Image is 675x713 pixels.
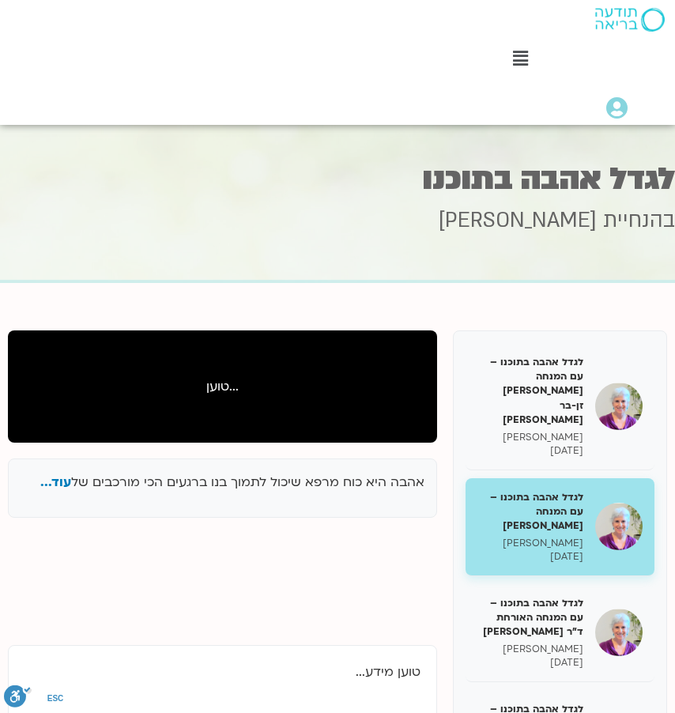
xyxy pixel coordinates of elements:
img: לגדל אהבה בתוכנו – עם המנחה האורח ענבר בר קמה [595,503,643,550]
h5: לגדל אהבה בתוכנו – עם המנחה [PERSON_NAME] [477,490,583,534]
p: [DATE] [477,656,583,670]
p: [DATE] [477,550,583,564]
img: לגדל אהבה בתוכנו – עם המנחה האורחת ד"ר נועה אלבלדה [595,609,643,656]
p: טוען מידע... [25,662,420,683]
h5: לגדל אהבה בתוכנו – עם המנחה האורחת ד"ר [PERSON_NAME] [477,596,583,639]
span: עוד... [40,473,71,491]
p: [PERSON_NAME] [477,537,583,550]
h5: לגדל אהבה בתוכנו – עם המנחה [PERSON_NAME] זן-בר [PERSON_NAME] [477,355,583,427]
p: [PERSON_NAME] [477,643,583,656]
img: תודעה בריאה [595,8,665,32]
p: [PERSON_NAME] [477,431,583,444]
p: אהבה היא כוח מרפא שיכול לתמוך בנו ברגעים הכי מורכבים של [21,471,424,494]
p: [DATE] [477,444,583,458]
span: [PERSON_NAME] [439,206,597,235]
img: לגדל אהבה בתוכנו – עם המנחה האורחת צילה זן-בר צור [595,383,643,430]
span: בהנחיית [603,206,675,235]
